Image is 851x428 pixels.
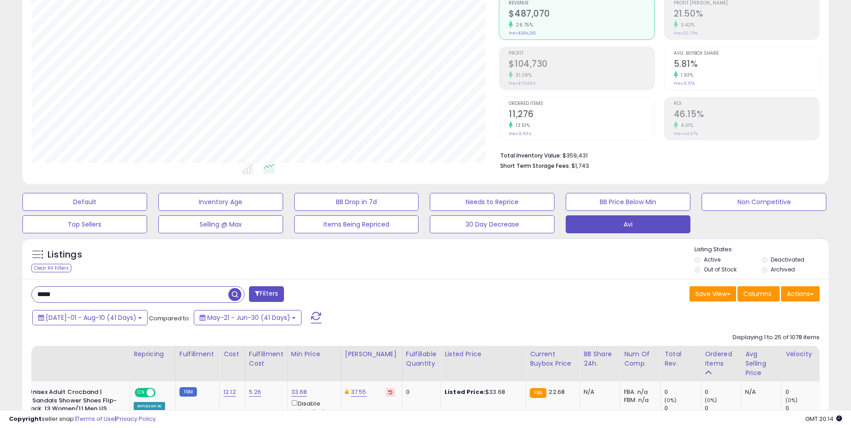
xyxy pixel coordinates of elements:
[674,101,819,106] span: ROI
[530,388,546,398] small: FBA
[513,22,533,28] small: 26.75%
[745,349,778,378] div: Avg Selling Price
[509,131,531,136] small: Prev: 9,934
[678,72,694,79] small: 1.93%
[500,162,570,170] b: Short Term Storage Fees:
[509,101,654,106] span: Ordered Items
[194,310,301,325] button: May-21 - Jun-30 (41 Days)
[158,215,283,233] button: Selling @ Max
[294,193,419,211] button: BB Drop in 7d
[743,289,772,298] span: Columns
[406,388,434,396] div: 0
[294,215,419,233] button: Items Being Repriced
[786,388,822,396] div: 0
[500,152,561,159] b: Total Inventory Value:
[705,388,741,396] div: 0
[223,349,241,359] div: Cost
[566,215,690,233] button: Avi
[430,193,554,211] button: Needs to Reprice
[77,415,115,423] a: Terms of Use
[702,193,826,211] button: Non Competitive
[566,193,690,211] button: BB Price Below Min
[406,349,437,368] div: Fulfillable Quantity
[291,388,307,397] a: 33.68
[445,388,519,396] div: $33.68
[674,59,819,71] h2: 5.81%
[509,109,654,121] h2: 11,276
[249,349,284,368] div: Fulfillment Cost
[674,9,819,21] h2: 21.50%
[445,349,522,359] div: Listed Price
[664,388,701,396] div: 0
[704,266,737,273] label: Out of Stock
[509,51,654,56] span: Profit
[135,389,147,397] span: ON
[154,389,169,397] span: OFF
[22,193,147,211] button: Default
[291,349,337,359] div: Min Price
[733,333,820,342] div: Displaying 1 to 25 of 1078 items
[500,149,813,160] li: $359,431
[509,1,654,6] span: Revenue
[678,122,694,129] small: 4.01%
[179,387,197,397] small: FBM
[674,109,819,121] h2: 46.15%
[179,349,216,359] div: Fulfillment
[509,9,654,21] h2: $487,070
[705,397,717,404] small: (0%)
[116,415,156,423] a: Privacy Policy
[207,313,290,322] span: May-21 - Jun-30 (41 Days)
[704,256,720,263] label: Active
[678,22,695,28] small: 3.42%
[674,31,698,36] small: Prev: 20.79%
[430,215,554,233] button: 30 Day Decrease
[624,349,657,368] div: Num of Comp.
[249,286,284,302] button: Filters
[509,31,536,36] small: Prev: $384,282
[674,1,819,6] span: Profit [PERSON_NAME]
[786,349,818,359] div: Velocity
[674,81,695,86] small: Prev: 5.70%
[771,266,795,273] label: Archived
[9,388,118,415] b: Crocs Unisex Adult Crocband | Slip-on Sandals Shower Shoes Flip-Flop, Black, 13 Women/11 Men US
[530,349,576,368] div: Current Buybox Price
[584,349,616,368] div: BB Share 24h.
[674,51,819,56] span: Avg. Buybox Share
[9,415,42,423] strong: Copyright
[22,215,147,233] button: Top Sellers
[694,245,829,254] p: Listing States:
[31,264,71,272] div: Clear All Filters
[745,388,775,396] div: N/A
[781,286,820,301] button: Actions
[134,349,172,359] div: Repricing
[786,397,798,404] small: (0%)
[664,397,677,404] small: (0%)
[513,122,530,129] small: 13.51%
[705,349,738,368] div: Ordered Items
[690,286,736,301] button: Save View
[674,131,698,136] small: Prev: 44.37%
[223,388,236,397] a: 12.12
[513,72,532,79] small: 31.08%
[738,286,780,301] button: Columns
[48,249,82,261] h5: Listings
[9,415,156,424] div: seller snap | |
[351,388,367,397] a: 37.55
[664,349,697,368] div: Total Rev.
[509,59,654,71] h2: $104,730
[249,388,262,397] a: 5.26
[149,314,190,323] span: Compared to:
[624,396,654,404] div: FBM: n/a
[584,388,613,396] div: N/A
[805,415,842,423] span: 2025-08-11 20:14 GMT
[771,256,804,263] label: Deactivated
[32,310,148,325] button: [DATE]-01 - Aug-10 (41 Days)
[345,349,398,359] div: [PERSON_NAME]
[572,162,589,170] span: $1,743
[624,388,654,396] div: FBA: n/a
[445,388,485,396] b: Listed Price:
[46,313,136,322] span: [DATE]-01 - Aug-10 (41 Days)
[549,388,565,396] span: 22.68
[291,398,334,424] div: Disable auto adjust min
[158,193,283,211] button: Inventory Age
